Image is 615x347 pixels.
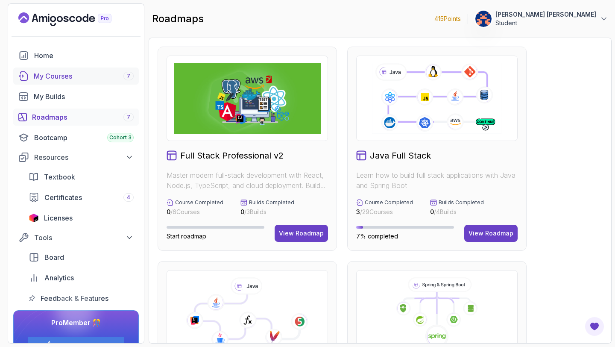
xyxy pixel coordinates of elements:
[167,208,223,216] p: / 6 Courses
[167,170,328,191] p: Master modern full-stack development with React, Node.js, TypeScript, and cloud deployment. Build...
[34,132,134,143] div: Bootcamp
[44,172,75,182] span: Textbook
[13,109,139,126] a: roadmaps
[167,208,170,215] span: 0
[439,199,484,206] p: Builds Completed
[44,192,82,203] span: Certificates
[356,208,360,215] span: 3
[23,189,139,206] a: certificates
[152,12,204,26] h2: roadmaps
[275,225,328,242] button: View Roadmap
[34,71,134,81] div: My Courses
[370,150,431,162] h2: Java Full Stack
[175,199,223,206] p: Course Completed
[127,194,130,201] span: 4
[434,15,461,23] p: 415 Points
[34,91,134,102] div: My Builds
[44,252,64,262] span: Board
[13,47,139,64] a: home
[18,12,131,26] a: Landing page
[127,114,130,121] span: 7
[23,269,139,286] a: analytics
[475,10,608,27] button: user profile image[PERSON_NAME] [PERSON_NAME]Student
[495,19,596,27] p: Student
[240,208,294,216] p: / 3 Builds
[469,229,513,238] div: View Roadmap
[356,170,518,191] p: Learn how to build full stack applications with Java and Spring Boot
[32,112,134,122] div: Roadmaps
[464,225,518,242] button: View Roadmap
[430,208,484,216] p: / 4 Builds
[23,249,139,266] a: board
[13,88,139,105] a: builds
[167,232,206,240] span: Start roadmap
[365,199,413,206] p: Course Completed
[13,230,139,245] button: Tools
[356,232,398,240] span: 7% completed
[240,208,244,215] span: 0
[23,290,139,307] a: feedback
[34,50,134,61] div: Home
[23,209,139,226] a: licenses
[279,229,324,238] div: View Roadmap
[249,199,294,206] p: Builds Completed
[495,10,596,19] p: [PERSON_NAME] [PERSON_NAME]
[430,208,434,215] span: 0
[13,150,139,165] button: Resources
[174,63,321,134] img: Full Stack Professional v2
[44,213,73,223] span: Licenses
[356,208,413,216] p: / 29 Courses
[584,316,605,337] button: Open Feedback Button
[109,134,132,141] span: Cohort 3
[13,68,139,85] a: courses
[23,168,139,185] a: textbook
[34,232,134,243] div: Tools
[127,73,130,79] span: 7
[29,214,39,222] img: jetbrains icon
[475,11,492,27] img: user profile image
[34,152,134,162] div: Resources
[13,129,139,146] a: bootcamp
[41,293,108,303] span: Feedback & Features
[180,150,284,162] h2: Full Stack Professional v2
[44,273,74,283] span: Analytics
